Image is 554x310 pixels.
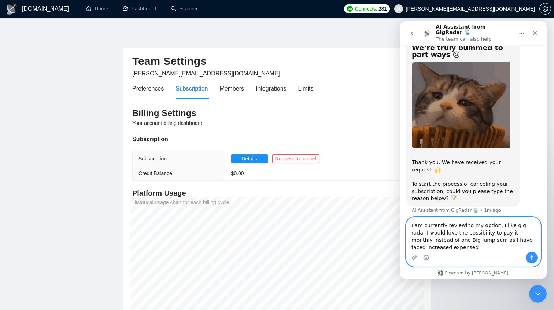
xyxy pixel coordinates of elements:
[378,5,387,13] span: 281
[396,6,401,11] span: user
[400,21,547,279] iframe: Intercom live chat
[171,5,198,12] a: searchScanner
[132,134,422,144] div: Subscription
[138,156,168,162] span: Subscription:
[355,5,377,13] span: Connects:
[176,84,208,93] div: Subscription
[275,155,316,163] span: Request to cancel
[132,107,422,119] h3: Billing Settings
[231,170,244,176] span: $ 0.00
[231,154,268,163] button: Details
[347,6,353,12] img: upwork-logo.png
[123,5,156,12] a: dashboardDashboard
[256,84,287,93] div: Integrations
[529,285,547,303] iframe: Intercom live chat
[241,155,257,163] span: Details
[132,120,204,126] span: Your account billing dashboard.
[132,84,164,93] div: Preferences
[219,84,244,93] div: Members
[298,84,314,93] div: Limits
[132,54,422,69] h2: Team Settings
[132,188,422,198] h4: Platform Usage
[132,70,280,77] span: [PERSON_NAME][EMAIL_ADDRESS][DOMAIN_NAME]
[138,170,174,176] span: Credit Balance:
[86,5,108,12] a: homeHome
[6,3,18,15] img: logo
[539,3,551,15] button: setting
[539,6,551,12] a: setting
[272,154,319,163] button: Request to cancel
[540,6,551,12] span: setting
